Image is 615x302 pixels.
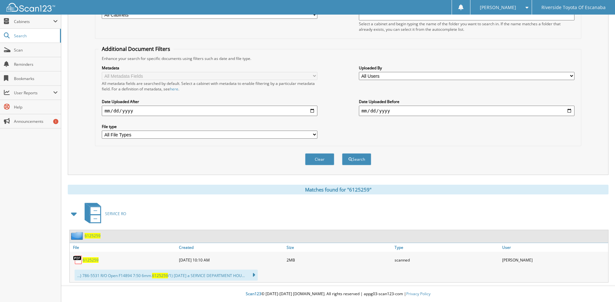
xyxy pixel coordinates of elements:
[14,47,58,53] span: Scan
[14,104,58,110] span: Help
[359,21,574,32] div: Select a cabinet and begin typing the name of the folder you want to search in. If the name match...
[305,153,334,165] button: Clear
[246,291,261,296] span: Scan123
[99,56,577,61] div: Enhance your search for specific documents using filters such as date and file type.
[105,211,126,216] span: SERVICE RO
[393,253,501,266] div: scanned
[53,119,58,124] div: 1
[480,6,516,9] span: [PERSON_NAME]
[14,90,53,96] span: User Reports
[285,243,393,252] a: Size
[68,185,609,194] div: Matches found for "6125259"
[359,99,574,104] label: Date Uploaded Before
[102,99,317,104] label: Date Uploaded After
[102,65,317,71] label: Metadata
[70,243,177,252] a: File
[541,6,606,9] span: Riverside Toyota Of Escanaba
[14,119,58,124] span: Announcements
[170,86,178,92] a: here
[6,3,55,12] img: scan123-logo-white.svg
[71,232,85,240] img: folder2.png
[393,243,501,252] a: Type
[359,106,574,116] input: end
[81,201,126,226] a: SERVICE RO
[75,270,258,281] div: ...) 786-5531 R/O Open F14894 7:50 6mm. /1) [DATE] a SERVICE DEPARTMENT HOU...
[342,153,371,165] button: Search
[14,62,58,67] span: Reminders
[14,76,58,81] span: Bookmarks
[85,233,101,238] a: 6125259
[177,243,285,252] a: Created
[83,257,99,263] a: 6125259
[61,286,615,302] div: © [DATE]-[DATE] [DOMAIN_NAME]. All rights reserved | appg03-scan123-com |
[177,253,285,266] div: [DATE] 10:10 AM
[102,106,317,116] input: start
[73,255,83,265] img: PDF.png
[501,243,608,252] a: User
[14,19,53,24] span: Cabinets
[152,273,168,278] span: 6125259
[102,81,317,92] div: All metadata fields are searched by default. Select a cabinet with metadata to enable filtering b...
[285,253,393,266] div: 2MB
[14,33,57,39] span: Search
[102,124,317,129] label: File type
[359,65,574,71] label: Uploaded By
[501,253,608,266] div: [PERSON_NAME]
[99,45,173,52] legend: Additional Document Filters
[406,291,431,296] a: Privacy Policy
